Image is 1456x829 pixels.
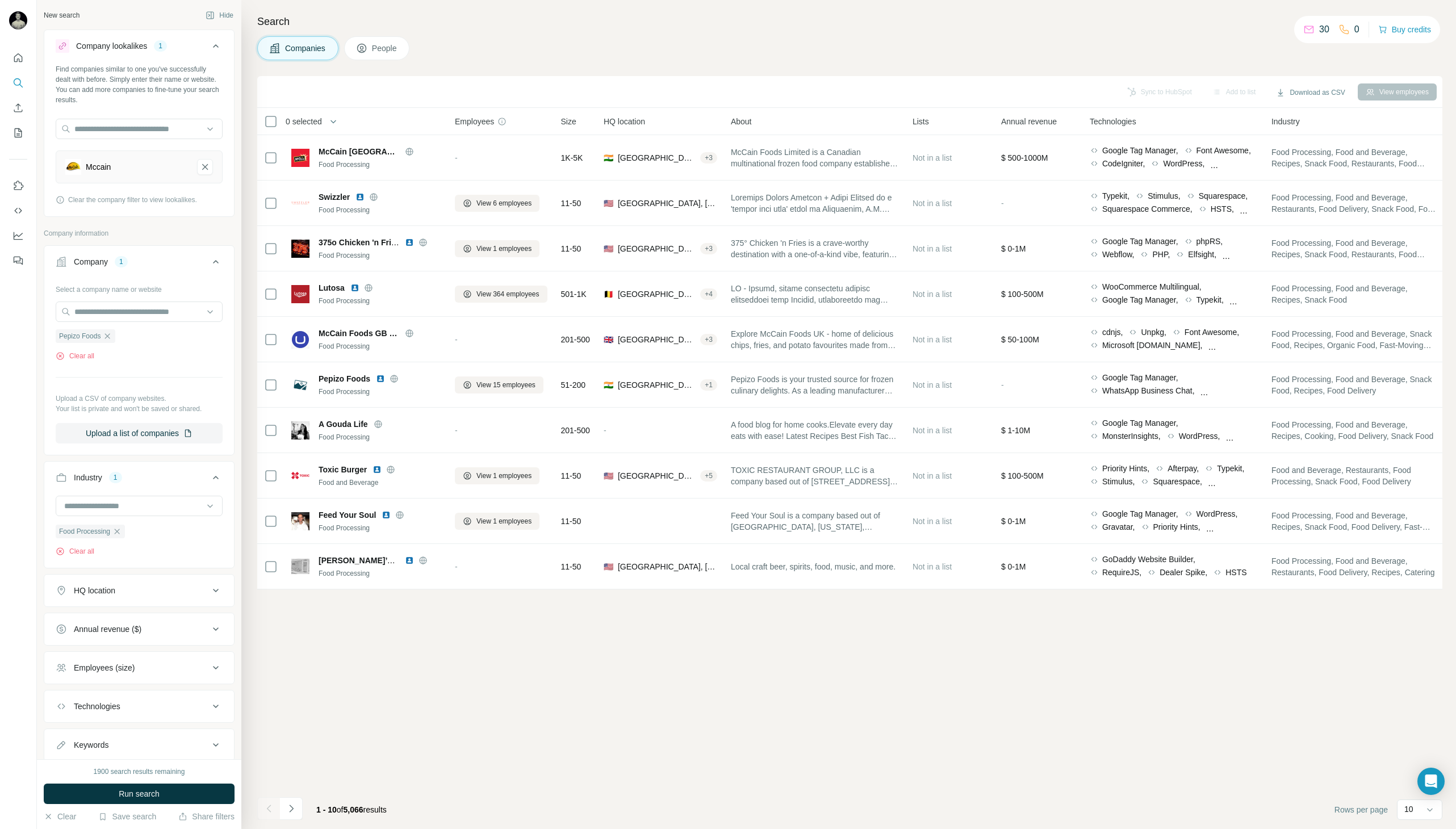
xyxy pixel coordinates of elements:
span: results [316,805,387,814]
span: HSTS [1225,567,1246,578]
span: $ 0-1M [1001,517,1026,526]
button: Clear all [56,351,94,361]
span: Google Tag Manager, [1102,417,1178,429]
span: - [455,426,458,435]
span: 375o Chicken 'n Fries [319,238,400,247]
span: Font Awesome, [1196,145,1251,156]
span: Gravatar, [1102,521,1135,533]
span: 🇺🇸 [604,198,613,209]
span: of [337,805,344,814]
span: Typekit, [1217,463,1244,474]
span: Food Processing, Food and Beverage, Restaurants, Food Delivery, Recipes, Catering [1271,555,1440,578]
p: 30 [1319,23,1329,36]
span: 🇺🇸 [604,561,613,572]
img: Mccain-logo [65,159,81,175]
span: Priority Hints, [1102,463,1149,474]
span: - [1001,380,1004,390]
div: Food Processing [319,523,441,533]
span: Afterpay, [1168,463,1199,474]
span: View 1 employees [476,244,532,254]
div: + 5 [700,471,717,481]
span: Food and Beverage, Restaurants, Food Processing, Snack Food, Food Delivery [1271,464,1440,487]
div: Food Processing [319,160,441,170]
span: 🇮🇳 [604,152,613,164]
div: New search [44,10,80,20]
div: Company lookalikes [76,40,147,52]
span: 201-500 [561,425,590,436]
span: Not in a list [913,380,952,390]
span: Food Processing, Food and Beverage, Recipes, Snack Food [1271,283,1440,305]
span: 11-50 [561,470,581,482]
button: Employees (size) [44,654,234,681]
span: Adcash, [1223,158,1252,169]
span: Elfsight, [1188,249,1216,260]
span: Toxic Burger [319,464,367,475]
span: TOXIC RESTAURANT GROUP, LLC is a company based out of [STREET_ADDRESS][US_STATE]. [731,464,899,487]
img: LinkedIn logo [355,192,365,202]
div: + 4 [700,289,717,299]
span: $ 0-1M [1001,244,1026,253]
button: Company1 [44,248,234,280]
span: - [1001,199,1004,208]
span: phpRS, [1196,236,1223,247]
span: A food blog for home cooks.Elevate every day eats with ease! Latest Recipes Best Fish Tacos - eas... [731,419,899,442]
span: MonsterInsights, [1102,430,1161,442]
div: Industry [74,472,102,483]
span: Annual revenue [1001,116,1057,127]
div: Open Intercom Messenger [1417,768,1445,795]
button: View 1 employees [455,513,539,530]
p: 0 [1354,23,1359,36]
span: Food Processing, Food and Beverage, Restaurants, Food Delivery, Snack Food, Food Trucks, Catering... [1271,192,1440,215]
span: 11-50 [561,243,581,254]
span: 501-1K [561,288,587,300]
div: + 3 [700,334,717,345]
span: WordPress, [1163,158,1204,169]
span: Technologies [1090,116,1136,127]
span: 🇮🇳 [604,379,613,391]
div: + 3 [700,244,717,254]
span: Squarespace, [1153,476,1202,487]
span: Font Awesome, [1185,326,1239,338]
span: $ 100-500M [1001,290,1044,299]
span: Food Processing, Food and Beverage, Recipes, Snack Food, Restaurants, Food Delivery [1271,237,1440,260]
button: Company lookalikes1 [44,32,234,64]
span: RequireJS, [1102,567,1141,578]
img: Logo of 375o Chicken 'n Fries [291,240,309,258]
span: Not in a list [913,290,952,299]
span: Priority Hints, [1153,521,1200,533]
span: Stimulus, [1148,190,1181,202]
span: 11-50 [561,516,581,527]
span: 51-200 [561,379,586,391]
span: Google Tag Manager, [1102,236,1178,247]
span: Food Processing, Food and Beverage, Recipes, Snack Food, Restaurants, Food Delivery, Organic Food... [1271,146,1440,169]
img: LinkedIn logo [405,238,414,247]
button: Use Surfe on LinkedIn [9,175,27,196]
span: Dealer Spike, [1160,567,1207,578]
button: Buy credits [1378,22,1431,37]
div: Mccain [86,161,111,173]
button: Hide [198,7,241,24]
span: 1K-5K [561,152,583,164]
span: View 1 employees [476,516,532,526]
p: Upload a CSV of company websites. [56,393,223,404]
span: HQ location [604,116,645,127]
button: Navigate to next page [280,797,303,820]
button: Use Surfe API [9,200,27,221]
span: View 15 employees [476,380,535,390]
span: Squarespace, [1199,190,1248,202]
div: Find companies similar to one you've successfully dealt with before. Simply enter their name or w... [56,64,223,105]
span: Explore McCain Foods UK - home of delicious chips, fries, and potato favourites made from quality... [731,328,899,351]
span: Clear the company filter to view lookalikes. [68,195,197,205]
img: LinkedIn logo [373,465,382,474]
div: + 3 [700,153,717,163]
div: Company [74,256,108,267]
div: HQ location [74,585,115,596]
span: GoDaddy Website Builder, [1102,554,1195,565]
span: $ 1-10M [1001,426,1030,435]
span: cdnjs, [1102,326,1123,338]
div: 1 [154,41,167,51]
button: View 6 employees [455,195,539,212]
span: Not in a list [913,471,952,480]
span: 375° Chicken 'n Fries is a crave-worthy destination with a one-of-a-kind vibe, featuring flavorfu... [731,237,899,260]
span: Unpkg, [1141,326,1166,338]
